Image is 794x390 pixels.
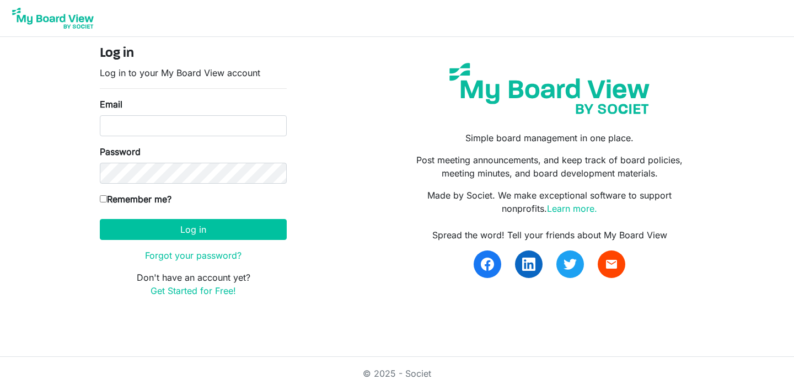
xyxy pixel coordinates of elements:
div: Spread the word! Tell your friends about My Board View [405,228,694,242]
p: Log in to your My Board View account [100,66,287,79]
a: Learn more. [547,203,597,214]
label: Remember me? [100,193,171,206]
p: Post meeting announcements, and keep track of board policies, meeting minutes, and board developm... [405,153,694,180]
img: facebook.svg [481,258,494,271]
img: my-board-view-societ.svg [441,55,658,122]
p: Don't have an account yet? [100,271,287,297]
span: email [605,258,618,271]
a: © 2025 - Societ [363,368,431,379]
label: Password [100,145,141,158]
button: Log in [100,219,287,240]
input: Remember me? [100,195,107,202]
img: My Board View Logo [9,4,97,32]
p: Made by Societ. We make exceptional software to support nonprofits. [405,189,694,215]
label: Email [100,98,122,111]
a: Get Started for Free! [151,285,236,296]
a: email [598,250,625,278]
a: Forgot your password? [145,250,242,261]
img: twitter.svg [564,258,577,271]
h4: Log in [100,46,287,62]
img: linkedin.svg [522,258,535,271]
p: Simple board management in one place. [405,131,694,145]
